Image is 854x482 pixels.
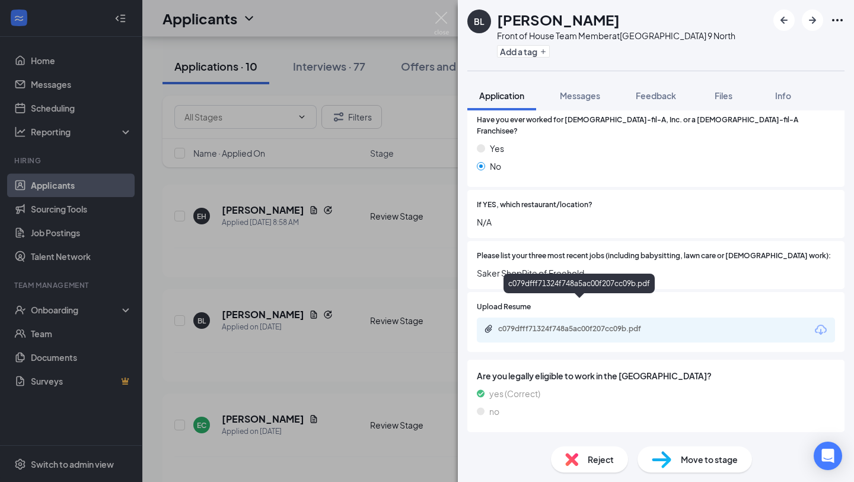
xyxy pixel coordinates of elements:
h1: [PERSON_NAME] [497,9,620,30]
span: Please list your three most recent jobs (including babysitting, lawn care or [DEMOGRAPHIC_DATA] w... [477,250,831,262]
span: Upload Resume [477,302,531,313]
span: Files [715,90,732,101]
span: No [490,160,501,173]
span: Application [479,90,524,101]
button: PlusAdd a tag [497,45,550,58]
span: no [489,405,499,418]
span: Reject [588,453,614,466]
svg: Plus [540,48,547,55]
div: Open Intercom Messenger [814,442,842,470]
div: c079dfff71324f748a5ac00f207cc09b.pdf [498,324,664,334]
svg: Download [814,323,828,337]
button: ArrowLeftNew [773,9,795,31]
span: Are you legally eligible to work in the [GEOGRAPHIC_DATA]? [477,369,835,382]
span: Info [775,90,791,101]
span: Feedback [636,90,676,101]
a: Paperclipc079dfff71324f748a5ac00f207cc09b.pdf [484,324,676,335]
span: Yes [490,142,504,155]
svg: ArrowLeftNew [777,13,791,27]
div: Front of House Team Member at [GEOGRAPHIC_DATA] 9 North [497,30,735,42]
span: If YES, which restaurant/location? [477,199,592,211]
span: Messages [560,90,600,101]
button: ArrowRight [802,9,823,31]
span: Saker ShopRite of Freehold [477,267,835,280]
svg: Paperclip [484,324,493,334]
div: BL [474,15,485,27]
span: yes (Correct) [489,387,540,400]
svg: Ellipses [830,13,845,27]
div: c079dfff71324f748a5ac00f207cc09b.pdf [504,274,655,293]
span: N/A [477,215,835,229]
svg: ArrowRight [805,13,820,27]
span: Move to stage [681,453,738,466]
span: Have you ever worked for [DEMOGRAPHIC_DATA]-fil-A, Inc. or a [DEMOGRAPHIC_DATA]-fil-A Franchisee? [477,115,835,137]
